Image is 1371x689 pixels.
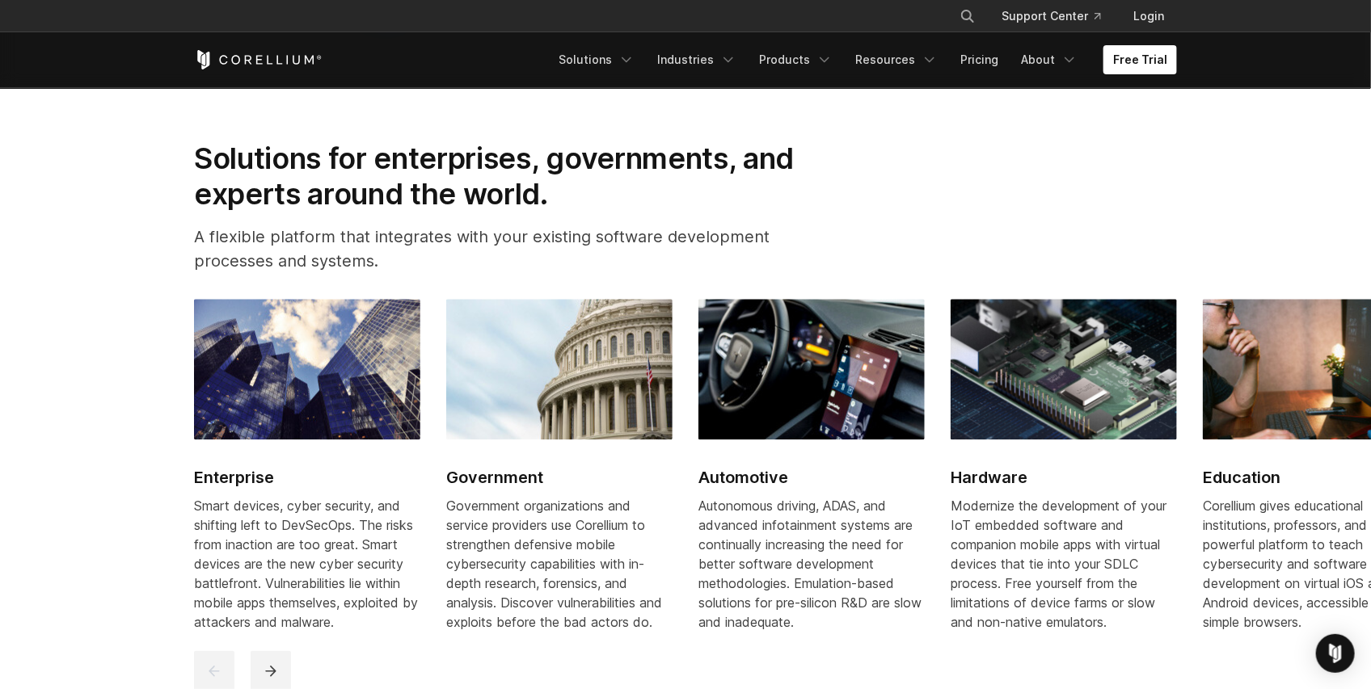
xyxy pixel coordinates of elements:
[698,465,925,489] h2: Automotive
[648,45,746,74] a: Industries
[446,496,673,632] div: Government organizations and service providers use Corellium to strengthen defensive mobile cyber...
[194,299,420,651] a: Enterprise Enterprise Smart devices, cyber security, and shifting left to DevSecOps. The risks fr...
[194,50,323,69] a: Corellium Home
[989,2,1114,31] a: Support Center
[1316,634,1355,673] div: Open Intercom Messenger
[446,299,673,439] img: Government
[194,299,420,439] img: Enterprise
[951,498,1166,630] span: Modernize the development of your IoT embedded software and companion mobile apps with virtual de...
[940,2,1177,31] div: Navigation Menu
[698,299,925,439] img: Automotive
[549,45,1177,74] div: Navigation Menu
[951,299,1177,439] img: Hardware
[953,2,982,31] button: Search
[194,496,420,632] div: Smart devices, cyber security, and shifting left to DevSecOps. The risks from inaction are too gr...
[1103,45,1177,74] a: Free Trial
[698,299,925,651] a: Automotive Automotive Autonomous driving, ADAS, and advanced infotainment systems are continually...
[194,225,838,273] p: A flexible platform that integrates with your existing software development processes and systems.
[194,141,838,212] h2: Solutions for enterprises, governments, and experts around the world.
[1011,45,1087,74] a: About
[446,299,673,651] a: Government Government Government organizations and service providers use Corellium to strengthen ...
[749,45,842,74] a: Products
[194,465,420,489] h2: Enterprise
[549,45,644,74] a: Solutions
[846,45,947,74] a: Resources
[951,45,1008,74] a: Pricing
[1120,2,1177,31] a: Login
[446,465,673,489] h2: Government
[951,299,1177,651] a: Hardware Hardware Modernize the development of your IoT embedded software and companion mobile ap...
[698,496,925,632] div: Autonomous driving, ADAS, and advanced infotainment systems are continually increasing the need f...
[951,465,1177,489] h2: Hardware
